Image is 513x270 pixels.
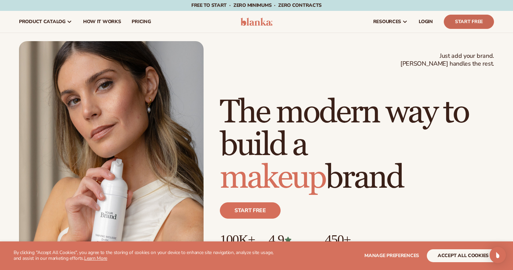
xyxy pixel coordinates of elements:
[14,11,78,33] a: product catalog
[373,19,401,24] span: resources
[220,158,325,198] span: makeup
[191,2,322,9] span: Free to start · ZERO minimums · ZERO contracts
[427,249,499,262] button: accept all cookies
[83,19,121,24] span: How It Works
[364,249,419,262] button: Manage preferences
[413,11,438,33] a: LOGIN
[19,19,65,24] span: product catalog
[220,232,255,247] p: 100K+
[419,19,433,24] span: LOGIN
[220,202,281,219] a: Start free
[132,19,151,24] span: pricing
[268,232,311,247] p: 4.9
[241,18,273,26] img: logo
[325,232,376,247] p: 450+
[400,52,494,68] span: Just add your brand. [PERSON_NAME] handles the rest.
[220,96,494,194] h1: The modern way to build a brand
[490,247,506,263] div: Open Intercom Messenger
[444,15,494,29] a: Start Free
[78,11,127,33] a: How It Works
[84,255,107,261] a: Learn More
[368,11,413,33] a: resources
[364,252,419,259] span: Manage preferences
[14,250,278,261] p: By clicking "Accept All Cookies", you agree to the storing of cookies on your device to enhance s...
[126,11,156,33] a: pricing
